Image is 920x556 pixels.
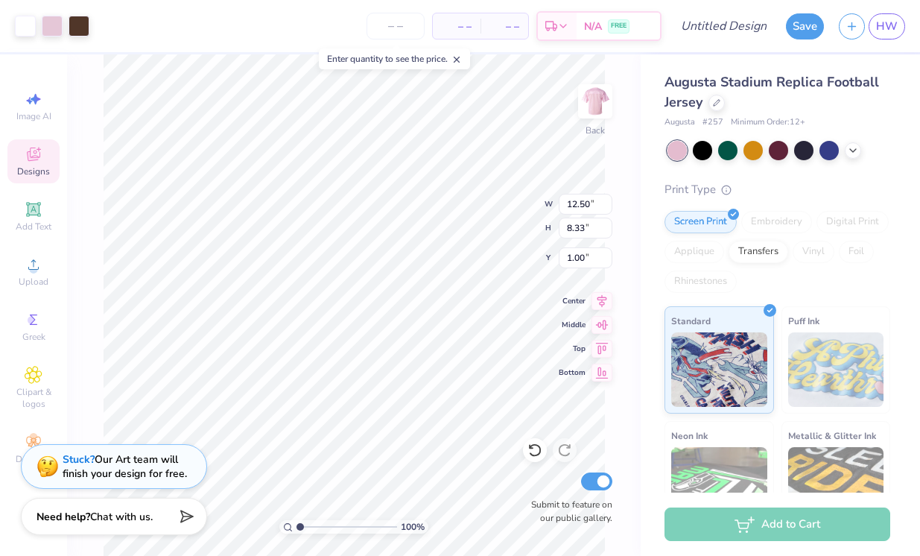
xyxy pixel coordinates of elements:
[559,344,586,354] span: Top
[671,332,767,407] img: Standard
[671,447,767,522] img: Neon Ink
[401,520,425,534] span: 100 %
[729,241,788,263] div: Transfers
[788,313,819,329] span: Puff Ink
[586,124,605,137] div: Back
[580,86,610,116] img: Back
[664,211,737,233] div: Screen Print
[22,331,45,343] span: Greek
[671,428,708,443] span: Neon Ink
[611,21,626,31] span: FREE
[741,211,812,233] div: Embroidery
[788,332,884,407] img: Puff Ink
[816,211,889,233] div: Digital Print
[16,453,51,465] span: Decorate
[669,11,778,41] input: Untitled Design
[731,116,805,129] span: Minimum Order: 12 +
[671,313,711,329] span: Standard
[559,320,586,330] span: Middle
[839,241,874,263] div: Foil
[788,447,884,522] img: Metallic & Glitter Ink
[793,241,834,263] div: Vinyl
[788,428,876,443] span: Metallic & Glitter Ink
[17,165,50,177] span: Designs
[584,19,602,34] span: N/A
[19,276,48,288] span: Upload
[559,296,586,306] span: Center
[63,452,95,467] strong: Stuck?
[786,13,824,40] button: Save
[442,19,472,34] span: – –
[319,48,470,69] div: Enter quantity to see the price.
[664,181,890,198] div: Print Type
[664,73,879,111] span: Augusta Stadium Replica Football Jersey
[367,13,425,40] input: – –
[489,19,519,34] span: – –
[7,386,60,410] span: Clipart & logos
[876,18,898,35] span: HW
[90,510,153,524] span: Chat with us.
[16,221,51,233] span: Add Text
[16,110,51,122] span: Image AI
[664,241,724,263] div: Applique
[523,498,612,525] label: Submit to feature on our public gallery.
[559,367,586,378] span: Bottom
[37,510,90,524] strong: Need help?
[869,13,905,40] a: HW
[63,452,187,481] div: Our Art team will finish your design for free.
[664,271,737,293] div: Rhinestones
[664,116,695,129] span: Augusta
[702,116,723,129] span: # 257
